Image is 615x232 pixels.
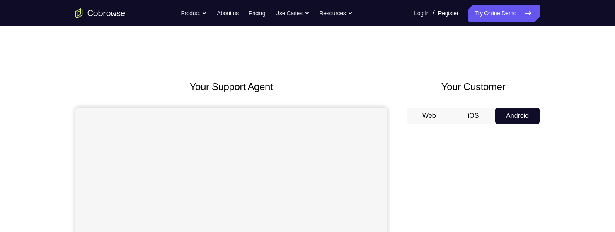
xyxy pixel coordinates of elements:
[414,5,429,22] a: Log In
[275,5,309,22] button: Use Cases
[468,5,540,22] a: Try Online Demo
[217,5,238,22] a: About us
[407,108,451,124] button: Web
[249,5,265,22] a: Pricing
[495,108,540,124] button: Android
[75,8,125,18] a: Go to the home page
[181,5,207,22] button: Product
[75,79,387,94] h2: Your Support Agent
[438,5,458,22] a: Register
[433,8,434,18] span: /
[320,5,353,22] button: Resources
[451,108,496,124] button: iOS
[407,79,540,94] h2: Your Customer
